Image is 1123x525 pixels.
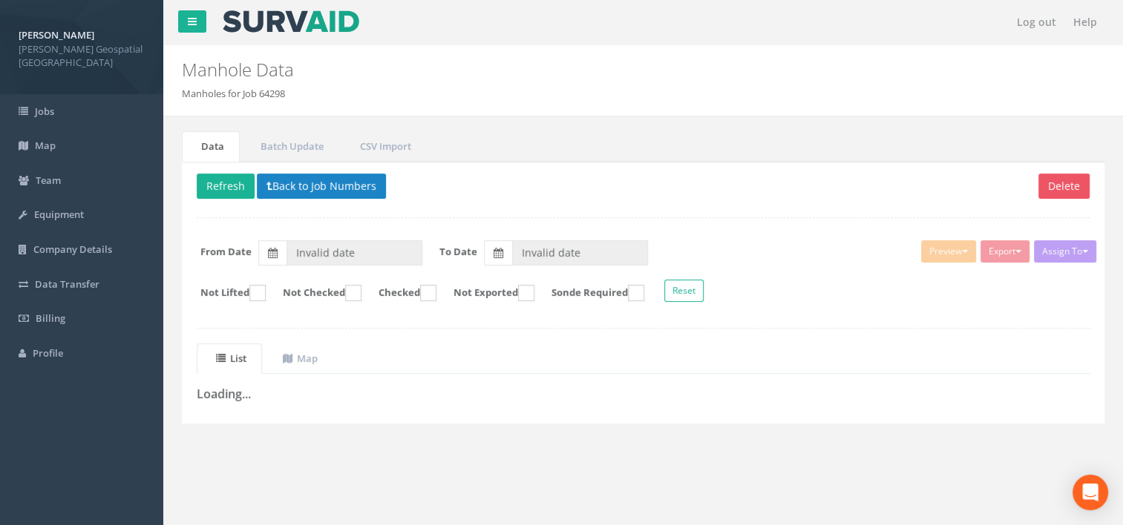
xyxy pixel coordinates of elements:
div: Open Intercom Messenger [1073,475,1108,510]
a: [PERSON_NAME] [PERSON_NAME] Geospatial [GEOGRAPHIC_DATA] [19,24,145,70]
span: Profile [33,346,63,360]
label: Not Exported [439,285,534,301]
a: Map [263,343,333,374]
button: Delete [1038,174,1090,199]
span: Jobs [35,105,54,118]
a: Batch Update [241,131,339,162]
label: Not Lifted [186,285,266,301]
h2: Manhole Data [182,60,947,79]
label: Checked [364,285,436,301]
uib-tab-heading: Map [283,351,318,365]
input: To Date [512,240,648,265]
h3: Loading... [197,388,1090,401]
button: Assign To [1034,240,1096,262]
span: Map [35,139,56,152]
span: Company Details [33,242,112,256]
label: Not Checked [268,285,361,301]
span: [PERSON_NAME] Geospatial [GEOGRAPHIC_DATA] [19,42,145,70]
button: Back to Job Numbers [257,174,386,199]
strong: [PERSON_NAME] [19,28,94,42]
button: Reset [664,280,704,302]
label: To Date [439,245,477,259]
span: Data Transfer [35,277,99,291]
a: Data [182,131,240,162]
label: From Date [200,245,252,259]
a: List [197,343,262,374]
li: Manholes for Job 64298 [182,87,285,101]
a: CSV Import [341,131,427,162]
input: From Date [287,240,422,265]
button: Preview [921,240,976,262]
label: Sonde Required [537,285,644,301]
span: Equipment [34,208,84,221]
span: Billing [36,311,65,325]
button: Refresh [197,174,255,199]
button: Export [980,240,1029,262]
span: Team [36,174,61,187]
uib-tab-heading: List [216,351,246,365]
